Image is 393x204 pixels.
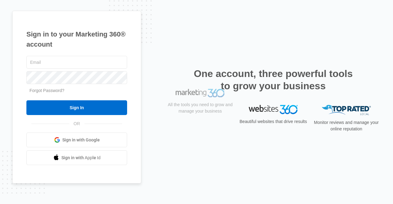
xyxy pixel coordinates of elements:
span: OR [69,121,84,127]
span: Sign in with Google [62,137,100,143]
a: Sign in with Apple Id [26,150,127,165]
img: Marketing 360 [176,105,225,114]
h1: Sign in to your Marketing 360® account [26,29,127,49]
a: Forgot Password? [29,88,64,93]
h2: One account, three powerful tools to grow your business [192,67,355,92]
img: Websites 360 [249,105,298,114]
input: Sign In [26,100,127,115]
span: Sign in with Apple Id [61,155,101,161]
a: Sign in with Google [26,133,127,147]
p: Monitor reviews and manage your online reputation [312,119,381,132]
img: Top Rated Local [322,105,371,115]
input: Email [26,56,127,69]
p: Beautiful websites that drive results [239,118,308,125]
p: All the tools you need to grow and manage your business [166,118,235,131]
